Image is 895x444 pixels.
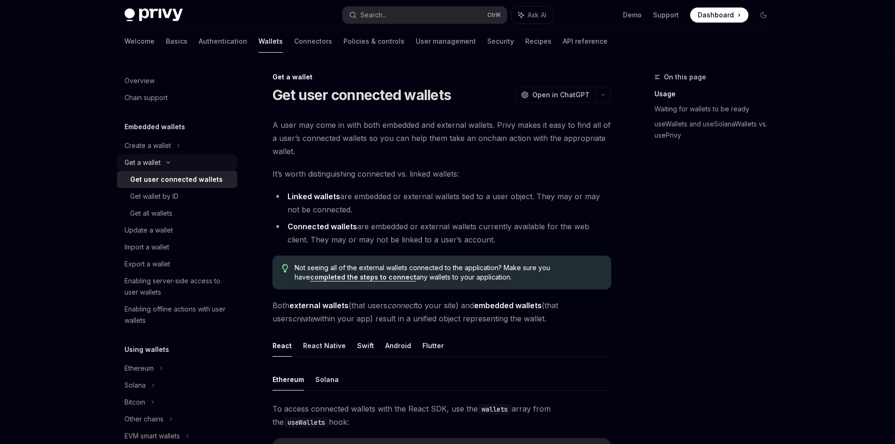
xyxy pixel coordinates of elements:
[478,404,512,414] code: wallets
[272,86,451,103] h1: Get user connected wallets
[117,171,237,188] a: Get user connected wallets
[125,225,173,236] div: Update a wallet
[512,7,553,23] button: Ask AI
[125,30,155,53] a: Welcome
[117,188,237,205] a: Get wallet by ID
[343,30,405,53] a: Policies & controls
[294,30,332,53] a: Connectors
[125,92,168,103] div: Chain support
[125,275,232,298] div: Enabling server-side access to user wallets
[272,220,611,246] li: are embedded or external wallets currently available for the web client. They may or may not be l...
[422,335,444,357] button: Flutter
[125,140,171,151] div: Create a wallet
[130,174,223,185] div: Get user connected wallets
[310,273,416,281] a: completed the steps to connect
[117,256,237,273] a: Export a wallet
[654,86,778,101] a: Usage
[387,301,415,310] em: connect
[315,368,339,390] button: Solana
[272,167,611,180] span: It’s worth distinguishing connected vs. linked wallets:
[272,299,611,325] span: Both (that users to your site) and (that users within your app) result in a unified object repres...
[125,8,183,22] img: dark logo
[117,222,237,239] a: Update a wallet
[125,413,163,425] div: Other chains
[360,9,387,21] div: Search...
[654,117,778,143] a: useWallets and useSolanaWallets vs. usePrivy
[487,11,501,19] span: Ctrl K
[654,101,778,117] a: Waiting for wallets to be ready
[690,8,748,23] a: Dashboard
[289,301,349,310] strong: external wallets
[288,192,340,201] strong: Linked wallets
[125,397,145,408] div: Bitcoin
[653,10,679,20] a: Support
[664,71,706,83] span: On this page
[117,72,237,89] a: Overview
[272,335,292,357] button: React
[125,363,154,374] div: Ethereum
[117,205,237,222] a: Get all wallets
[357,335,374,357] button: Swift
[125,241,169,253] div: Import a wallet
[515,87,595,103] button: Open in ChatGPT
[528,10,546,20] span: Ask AI
[117,273,237,301] a: Enabling server-side access to user wallets
[342,7,507,23] button: Search...CtrlK
[756,8,771,23] button: Toggle dark mode
[130,191,179,202] div: Get wallet by ID
[303,335,346,357] button: React Native
[272,72,611,82] div: Get a wallet
[525,30,552,53] a: Recipes
[166,30,187,53] a: Basics
[117,89,237,106] a: Chain support
[125,75,155,86] div: Overview
[117,239,237,256] a: Import a wallet
[292,314,314,323] em: create
[125,430,180,442] div: EVM smart wallets
[125,258,170,270] div: Export a wallet
[199,30,247,53] a: Authentication
[282,264,288,273] svg: Tip
[295,263,601,282] span: Not seeing all of the external wallets connected to the application? Make sure you have any walle...
[272,190,611,216] li: are embedded or external wallets tied to a user object. They may or may not be connected.
[125,380,146,391] div: Solana
[532,90,590,100] span: Open in ChatGPT
[563,30,607,53] a: API reference
[284,417,329,428] code: useWallets
[272,118,611,158] span: A user may come in with both embedded and external wallets. Privy makes it easy to find all of a ...
[125,304,232,326] div: Enabling offline actions with user wallets
[125,121,185,132] h5: Embedded wallets
[288,222,357,231] strong: Connected wallets
[130,208,172,219] div: Get all wallets
[272,368,304,390] button: Ethereum
[698,10,734,20] span: Dashboard
[623,10,642,20] a: Demo
[487,30,514,53] a: Security
[385,335,411,357] button: Android
[117,301,237,329] a: Enabling offline actions with user wallets
[125,344,169,355] h5: Using wallets
[272,402,611,428] span: To access connected wallets with the React SDK, use the array from the hook:
[258,30,283,53] a: Wallets
[416,30,476,53] a: User management
[125,157,161,168] div: Get a wallet
[474,301,542,310] strong: embedded wallets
